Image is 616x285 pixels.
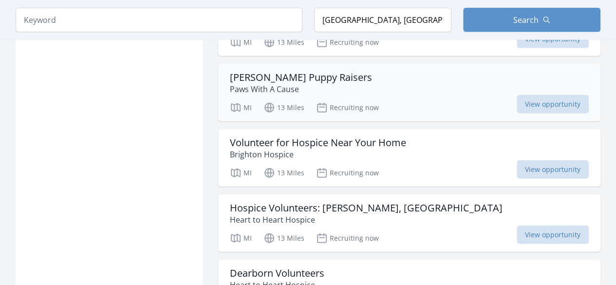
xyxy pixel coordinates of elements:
[263,232,304,244] p: 13 Miles
[263,102,304,114] p: 13 Miles
[218,64,600,121] a: [PERSON_NAME] Puppy Raisers Paws With A Cause MI 13 Miles Recruiting now View opportunity
[230,137,406,149] h3: Volunteer for Hospice Near Your Home
[230,232,252,244] p: MI
[263,37,304,48] p: 13 Miles
[263,167,304,179] p: 13 Miles
[316,167,379,179] p: Recruiting now
[517,226,589,244] span: View opportunity
[230,149,406,160] p: Brighton Hospice
[230,167,252,179] p: MI
[314,8,451,32] input: Location
[230,202,503,214] h3: Hospice Volunteers: [PERSON_NAME], [GEOGRAPHIC_DATA]
[218,194,600,252] a: Hospice Volunteers: [PERSON_NAME], [GEOGRAPHIC_DATA] Heart to Heart Hospice MI 13 Miles Recruitin...
[230,83,372,95] p: Paws With A Cause
[230,37,252,48] p: MI
[16,8,302,32] input: Keyword
[230,72,372,83] h3: [PERSON_NAME] Puppy Raisers
[316,232,379,244] p: Recruiting now
[218,129,600,187] a: Volunteer for Hospice Near Your Home Brighton Hospice MI 13 Miles Recruiting now View opportunity
[230,214,503,226] p: Heart to Heart Hospice
[463,8,600,32] button: Search
[316,102,379,114] p: Recruiting now
[230,102,252,114] p: MI
[316,37,379,48] p: Recruiting now
[517,95,589,114] span: View opportunity
[517,160,589,179] span: View opportunity
[513,14,539,26] span: Search
[230,267,324,279] h3: Dearborn Volunteers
